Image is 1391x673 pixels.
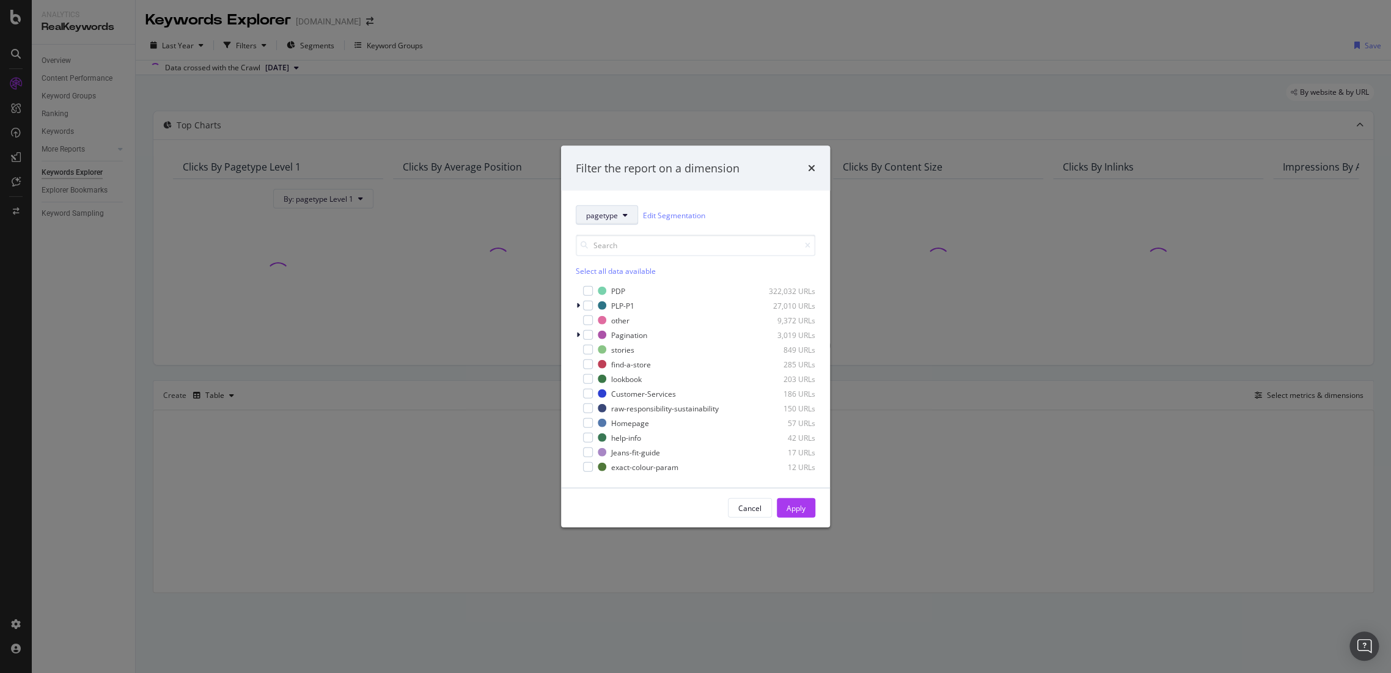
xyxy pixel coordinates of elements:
[738,502,762,513] div: Cancel
[1349,631,1379,661] div: Open Intercom Messenger
[755,300,815,311] div: 27,010 URLs
[755,359,815,369] div: 285 URLs
[808,160,815,176] div: times
[576,160,740,176] div: Filter the report on a dimension
[586,210,618,220] span: pagetype
[755,373,815,384] div: 203 URLs
[576,235,815,256] input: Search
[611,344,634,355] div: stories
[755,388,815,399] div: 186 URLs
[643,208,705,221] a: Edit Segmentation
[576,205,638,225] button: pagetype
[755,447,815,457] div: 17 URLs
[755,315,815,325] div: 9,372 URLs
[755,344,815,355] div: 849 URLs
[611,285,625,296] div: PDP
[777,498,815,518] button: Apply
[611,315,629,325] div: other
[611,447,660,457] div: Jeans-fit-guide
[611,388,676,399] div: Customer-Services
[611,432,641,443] div: help-info
[611,373,642,384] div: lookbook
[728,498,772,518] button: Cancel
[611,329,647,340] div: Pagination
[611,359,651,369] div: find-a-store
[561,145,830,528] div: modal
[576,266,815,276] div: Select all data available
[611,300,634,311] div: PLP-P1
[755,417,815,428] div: 57 URLs
[755,432,815,443] div: 42 URLs
[611,417,649,428] div: Homepage
[611,462,678,472] div: exact-colour-param
[755,403,815,413] div: 150 URLs
[755,285,815,296] div: 322,032 URLs
[755,462,815,472] div: 12 URLs
[787,502,806,513] div: Apply
[755,329,815,340] div: 3,019 URLs
[611,403,719,413] div: raw-responsibility-sustainability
